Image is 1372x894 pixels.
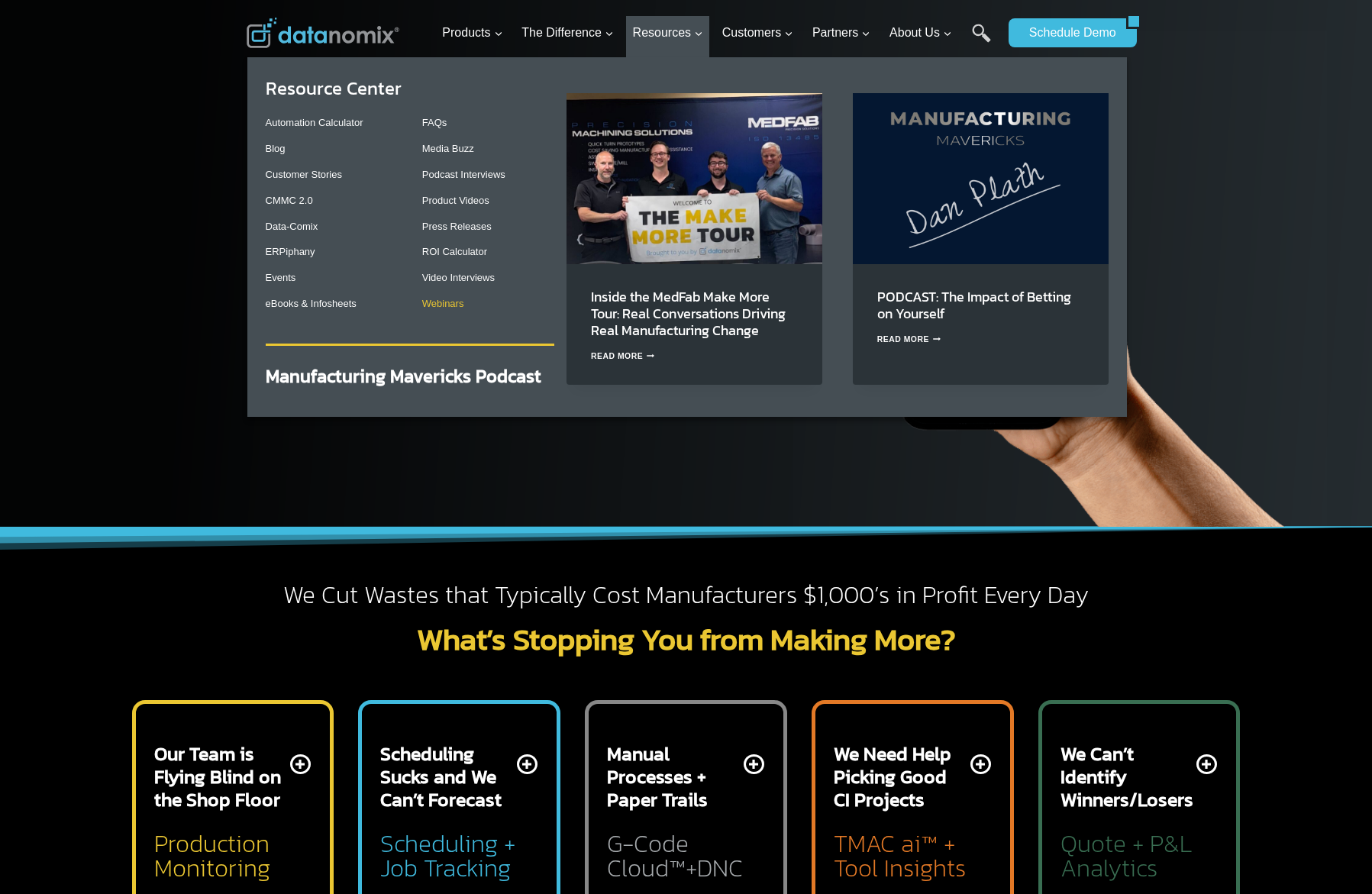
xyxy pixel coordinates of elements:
a: Manufacturing Mavericks Podcast [266,363,541,389]
a: Customer Stories [266,169,342,180]
a: ERPiphany [266,246,315,257]
span: Customers [722,23,793,43]
img: Datanomix [247,18,399,48]
span: Partners [812,23,870,43]
a: CMMC 2.0 [266,195,313,206]
a: Blog [266,143,286,154]
a: eBooks & Infosheets [266,298,357,309]
a: Schedule Demo [1009,18,1126,47]
h2: Scheduling + Job Tracking [380,826,538,880]
span: Resources [633,23,703,43]
a: Read More [877,335,941,344]
a: PODCAST: The Impact of Betting on Yourself [877,286,1071,324]
span: About Us [889,23,952,43]
a: Automation Calculator [266,117,363,128]
a: Search [972,24,991,58]
h2: We Cut Wastes that Typically Cost Manufacturers $1,000’s in Profit Every Day [247,579,1126,612]
h2: Manual Processes + Paper Trails [607,742,741,811]
img: Make More Tour at Medfab - See how AI in Manufacturing is taking the spotlight [567,93,822,263]
a: FAQs [422,117,447,128]
h2: G-Code Cloud™+DNC [607,826,765,880]
a: Data-Comix [266,221,318,232]
a: Resource Center [266,75,402,102]
a: Product Videos [422,195,489,206]
a: Podcast Interviews [422,169,505,180]
h2: Scheduling Sucks and We Can’t Forecast [380,742,514,811]
a: Read More [591,352,655,360]
img: Dan Plath on Manufacturing Mavericks [853,93,1109,263]
span: Products [442,23,502,43]
h2: TMAC ai™ + Tool Insights [834,826,992,880]
h2: Quote + P&L Analytics [1060,826,1219,880]
h2: Our Team is Flying Blind on the Shop Floor [154,742,288,811]
a: Inside the MedFab Make More Tour: Real Conversations Driving Real Manufacturing Change [591,286,786,340]
a: ROI Calculator [422,246,487,257]
h2: What’s Stopping You from Making More? [247,624,1126,654]
span: The Difference [521,23,614,43]
h2: We Need Help Picking Good CI Projects [834,742,967,811]
a: Events [266,272,296,283]
h2: Production Monitoring [154,826,312,880]
a: Press Releases [422,221,492,232]
h2: We Can’t Identify Winners/Losers [1060,742,1194,811]
iframe: Chat Widget [1296,821,1372,894]
a: Video Interviews [422,272,495,283]
nav: Primary Navigation [436,8,1001,58]
a: Webinars [422,298,464,309]
a: Media Buzz [422,143,474,154]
